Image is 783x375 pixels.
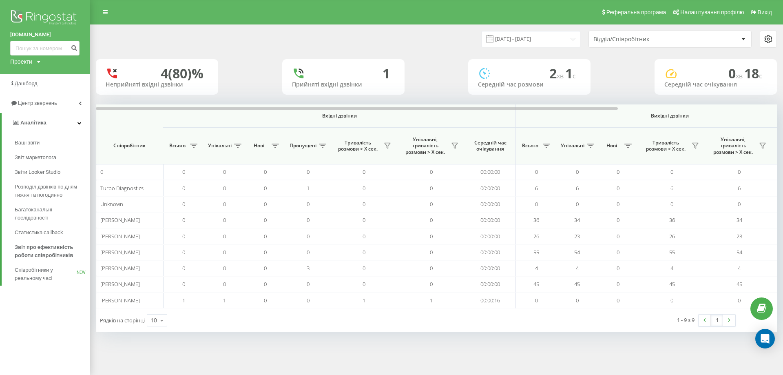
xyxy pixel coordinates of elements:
[15,243,86,260] span: Звіт про ефективність роботи співробітників
[307,216,310,224] span: 0
[182,297,185,304] span: 1
[728,64,744,82] span: 0
[223,264,226,272] span: 0
[520,142,540,149] span: Всього
[15,229,63,237] span: Статистика callback
[617,184,619,192] span: 0
[402,136,449,155] span: Унікальні, тривалість розмови > Х сек.
[100,297,140,304] span: [PERSON_NAME]
[363,249,365,256] span: 0
[15,206,86,222] span: Багатоканальні послідовності
[15,183,86,199] span: Розподіл дзвінків по дням тижня та погодинно
[15,225,90,240] a: Статистика callback
[711,315,723,326] a: 1
[363,168,365,175] span: 0
[738,264,741,272] span: 4
[223,233,226,240] span: 0
[664,81,767,88] div: Середній час очікування
[182,249,185,256] span: 0
[15,266,77,282] span: Співробітники у реальному часі
[182,216,185,224] span: 0
[10,58,32,66] div: Проекти
[471,140,509,152] span: Середній час очікування
[593,36,691,43] div: Відділ/Співробітник
[533,249,539,256] span: 55
[680,9,744,16] span: Налаштування профілю
[307,168,310,175] span: 0
[100,233,140,240] span: [PERSON_NAME]
[15,150,90,165] a: Звіт маркетолога
[737,280,742,288] span: 45
[100,184,144,192] span: Turbo Diagnostics
[15,240,90,263] a: Звіт про ефективність роботи співробітників
[223,200,226,208] span: 0
[363,200,365,208] span: 0
[264,249,267,256] span: 0
[10,41,80,55] input: Пошук за номером
[669,249,675,256] span: 55
[617,200,619,208] span: 0
[182,233,185,240] span: 0
[10,8,80,29] img: Ringostat logo
[755,329,775,348] div: Open Intercom Messenger
[737,233,742,240] span: 23
[617,168,619,175] span: 0
[430,168,433,175] span: 0
[465,212,516,228] td: 00:00:00
[363,216,365,224] span: 0
[363,297,365,304] span: 1
[15,180,90,202] a: Розподіл дзвінків по дням тижня та погодинно
[576,168,579,175] span: 0
[223,249,226,256] span: 0
[182,264,185,272] span: 0
[430,264,433,272] span: 0
[669,233,675,240] span: 26
[15,165,90,180] a: Звіти Looker Studio
[617,233,619,240] span: 0
[574,280,580,288] span: 45
[617,249,619,256] span: 0
[106,81,208,88] div: Неприйняті вхідні дзвінки
[617,297,619,304] span: 0
[264,264,267,272] span: 0
[738,184,741,192] span: 6
[249,142,269,149] span: Нові
[465,276,516,292] td: 00:00:00
[574,249,580,256] span: 54
[2,113,90,133] a: Аналiтика
[182,184,185,192] span: 0
[15,153,56,162] span: Звіт маркетолога
[20,120,46,126] span: Аналiтика
[264,184,267,192] span: 0
[430,216,433,224] span: 0
[670,297,673,304] span: 0
[307,200,310,208] span: 0
[264,297,267,304] span: 0
[738,297,741,304] span: 0
[264,200,267,208] span: 0
[669,280,675,288] span: 45
[15,168,60,176] span: Звіти Looker Studio
[223,280,226,288] span: 0
[736,71,744,80] span: хв
[15,263,90,286] a: Співробітники у реальному часіNEW
[670,168,673,175] span: 0
[292,81,395,88] div: Прийняті вхідні дзвінки
[561,142,584,149] span: Унікальні
[100,280,140,288] span: [PERSON_NAME]
[182,280,185,288] span: 0
[565,64,576,82] span: 1
[533,233,539,240] span: 26
[465,228,516,244] td: 00:00:00
[670,200,673,208] span: 0
[606,9,666,16] span: Реферальна програма
[100,249,140,256] span: [PERSON_NAME]
[100,317,145,324] span: Рядків на сторінці
[182,200,185,208] span: 0
[150,316,157,324] div: 10
[184,113,494,119] span: Вхідні дзвінки
[642,140,689,152] span: Тривалість розмови > Х сек.
[549,64,565,82] span: 2
[574,216,580,224] span: 34
[465,293,516,308] td: 00:00:16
